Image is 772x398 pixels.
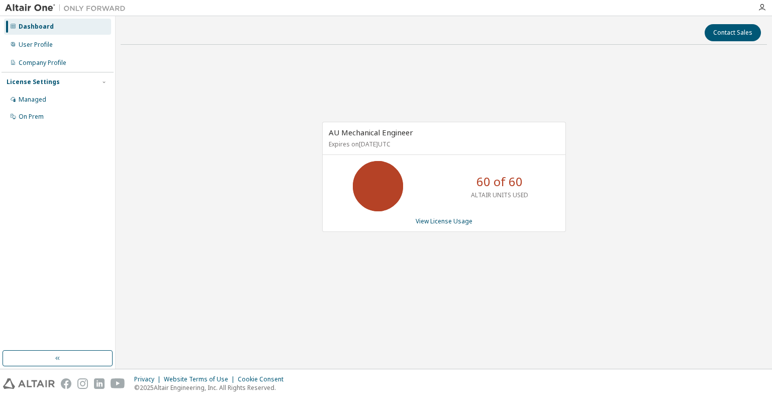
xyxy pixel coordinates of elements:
img: Altair One [5,3,131,13]
div: User Profile [19,41,53,49]
div: Company Profile [19,59,66,67]
p: Expires on [DATE] UTC [329,140,557,148]
p: 60 of 60 [476,173,523,190]
img: instagram.svg [77,378,88,389]
div: Cookie Consent [238,375,289,383]
button: Contact Sales [705,24,761,41]
div: On Prem [19,113,44,121]
img: youtube.svg [111,378,125,389]
div: Managed [19,96,46,104]
p: ALTAIR UNITS USED [471,191,528,199]
div: License Settings [7,78,60,86]
div: Dashboard [19,23,54,31]
img: linkedin.svg [94,378,105,389]
img: facebook.svg [61,378,71,389]
div: Privacy [134,375,164,383]
a: View License Usage [416,217,472,225]
img: altair_logo.svg [3,378,55,389]
span: AU Mechanical Engineer [329,127,413,137]
p: © 2025 Altair Engineering, Inc. All Rights Reserved. [134,383,289,392]
div: Website Terms of Use [164,375,238,383]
